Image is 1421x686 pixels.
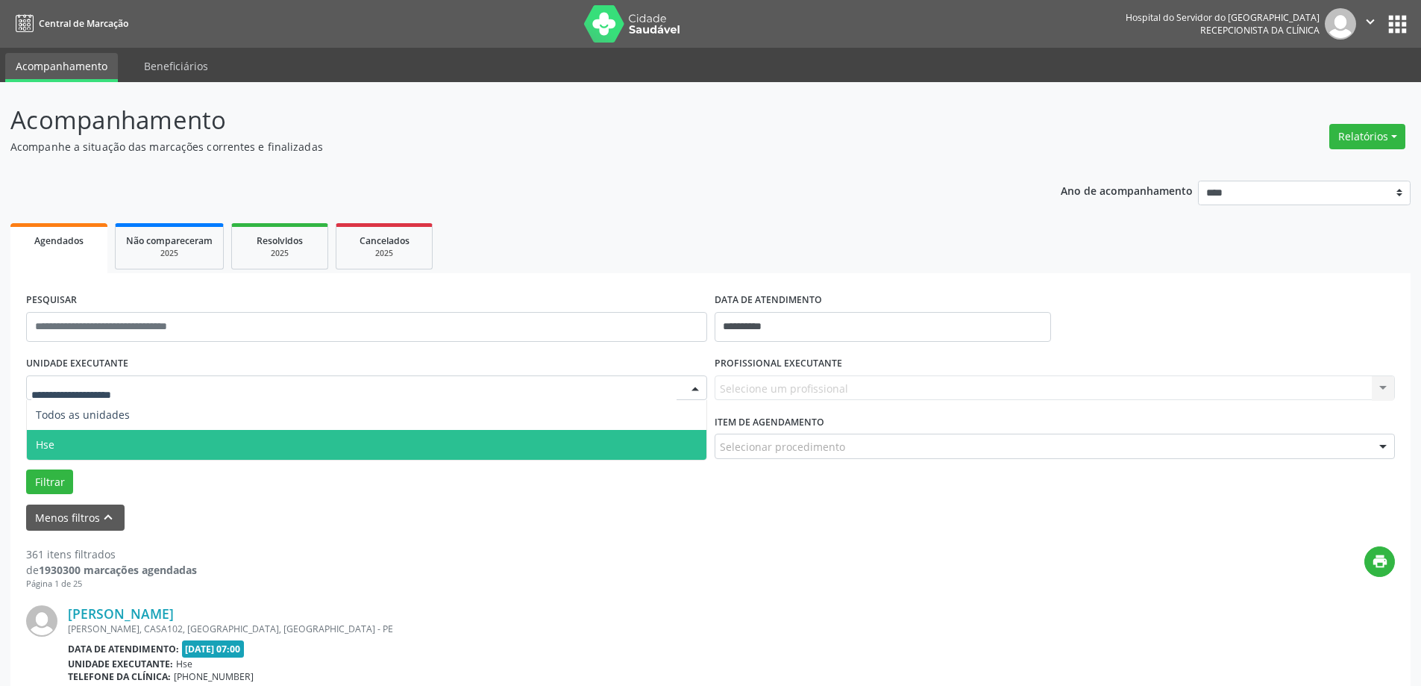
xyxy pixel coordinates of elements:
[36,437,54,452] span: Hse
[26,546,197,562] div: 361 itens filtrados
[1200,24,1320,37] span: Recepcionista da clínica
[1364,546,1395,577] button: print
[174,670,254,683] span: [PHONE_NUMBER]
[1126,11,1320,24] div: Hospital do Servidor do [GEOGRAPHIC_DATA]
[182,640,245,658] span: [DATE] 07:00
[5,53,118,82] a: Acompanhamento
[68,623,1171,635] div: [PERSON_NAME], CASA102, [GEOGRAPHIC_DATA], [GEOGRAPHIC_DATA] - PE
[257,234,303,247] span: Resolvidos
[176,658,192,670] span: Hse
[720,439,845,455] span: Selecionar procedimento
[134,53,219,79] a: Beneficiários
[126,248,213,259] div: 2025
[1362,13,1378,30] i: 
[26,470,73,495] button: Filtrar
[36,408,130,422] span: Todos as unidades
[68,658,173,670] b: Unidade executante:
[34,234,84,247] span: Agendados
[10,11,128,36] a: Central de Marcação
[1061,181,1193,199] p: Ano de acompanhamento
[715,289,822,312] label: DATA DE ATENDIMENTO
[68,605,174,622] a: [PERSON_NAME]
[1325,8,1356,40] img: img
[26,505,125,531] button: Menos filtroskeyboard_arrow_up
[100,509,116,526] i: keyboard_arrow_up
[39,563,197,577] strong: 1930300 marcações agendadas
[10,139,991,155] p: Acompanhe a situação das marcações correntes e finalizadas
[360,234,410,247] span: Cancelados
[10,102,991,139] p: Acompanhamento
[347,248,421,259] div: 2025
[68,643,179,655] b: Data de atendimento:
[68,670,171,683] b: Telefone da clínica:
[1356,8,1384,40] button: 
[26,289,77,312] label: PESQUISAR
[242,248,317,259] div: 2025
[715,411,824,434] label: Item de agendamento
[715,352,842,375] label: PROFISSIONAL EXECUTANTE
[26,578,197,590] div: Página 1 de 25
[26,352,128,375] label: UNIDADE EXECUTANTE
[1372,553,1388,570] i: print
[26,562,197,578] div: de
[1329,124,1405,149] button: Relatórios
[1384,11,1411,37] button: apps
[26,605,57,637] img: img
[126,234,213,247] span: Não compareceram
[39,17,128,30] span: Central de Marcação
